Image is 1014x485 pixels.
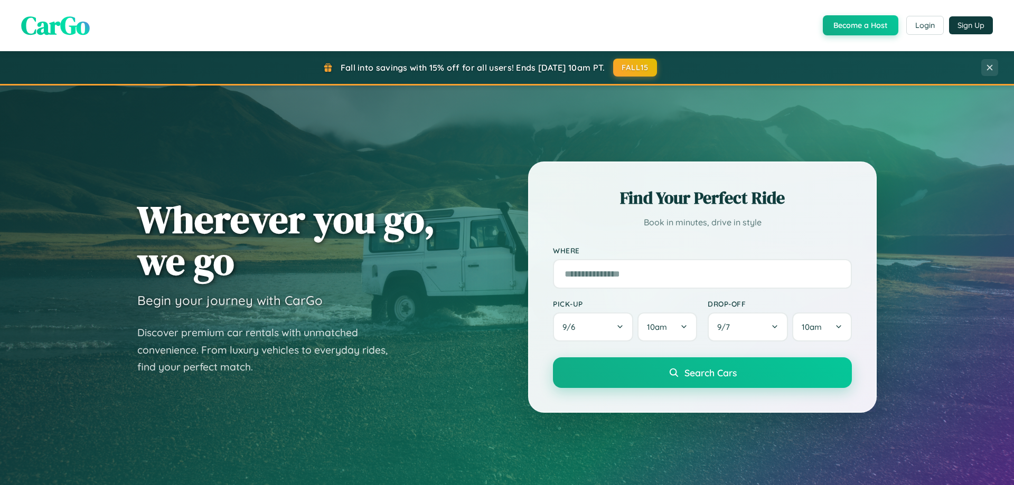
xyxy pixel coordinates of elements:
[553,299,697,308] label: Pick-up
[137,292,323,308] h3: Begin your journey with CarGo
[708,312,788,341] button: 9/7
[684,367,737,378] span: Search Cars
[802,322,822,332] span: 10am
[553,312,633,341] button: 9/6
[906,16,944,35] button: Login
[647,322,667,332] span: 10am
[792,312,852,341] button: 10am
[562,322,580,332] span: 9 / 6
[341,62,605,73] span: Fall into savings with 15% off for all users! Ends [DATE] 10am PT.
[637,312,697,341] button: 10am
[717,322,735,332] span: 9 / 7
[708,299,852,308] label: Drop-off
[553,357,852,388] button: Search Cars
[21,8,90,43] span: CarGo
[137,324,401,376] p: Discover premium car rentals with unmatched convenience. From luxury vehicles to everyday rides, ...
[553,215,852,230] p: Book in minutes, drive in style
[949,16,993,34] button: Sign Up
[613,59,658,77] button: FALL15
[823,15,898,35] button: Become a Host
[137,198,435,282] h1: Wherever you go, we go
[553,186,852,210] h2: Find Your Perfect Ride
[553,246,852,255] label: Where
